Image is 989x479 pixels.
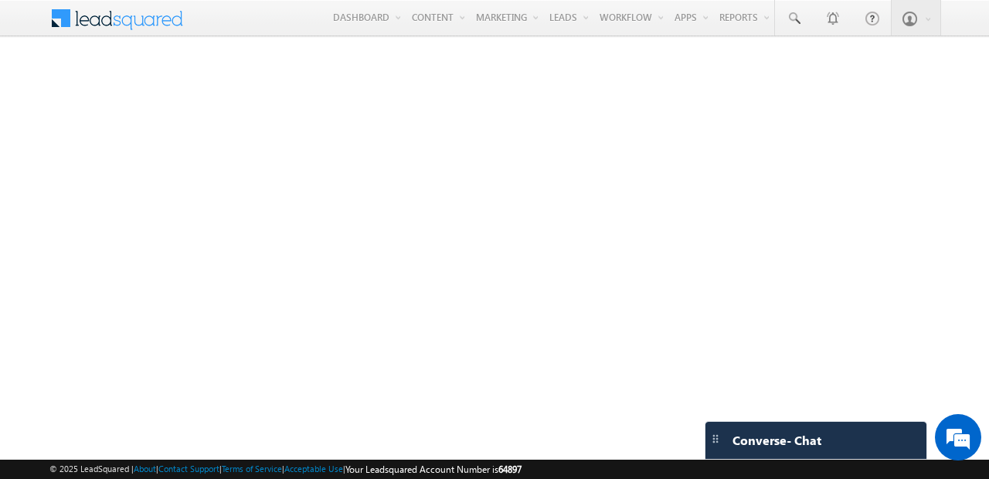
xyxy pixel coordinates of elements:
[49,462,522,477] span: © 2025 LeadSquared | | | | |
[498,464,522,475] span: 64897
[732,433,821,447] span: Converse - Chat
[134,464,156,474] a: About
[345,464,522,475] span: Your Leadsquared Account Number is
[158,464,219,474] a: Contact Support
[222,464,282,474] a: Terms of Service
[709,433,722,445] img: carter-drag
[284,464,343,474] a: Acceptable Use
